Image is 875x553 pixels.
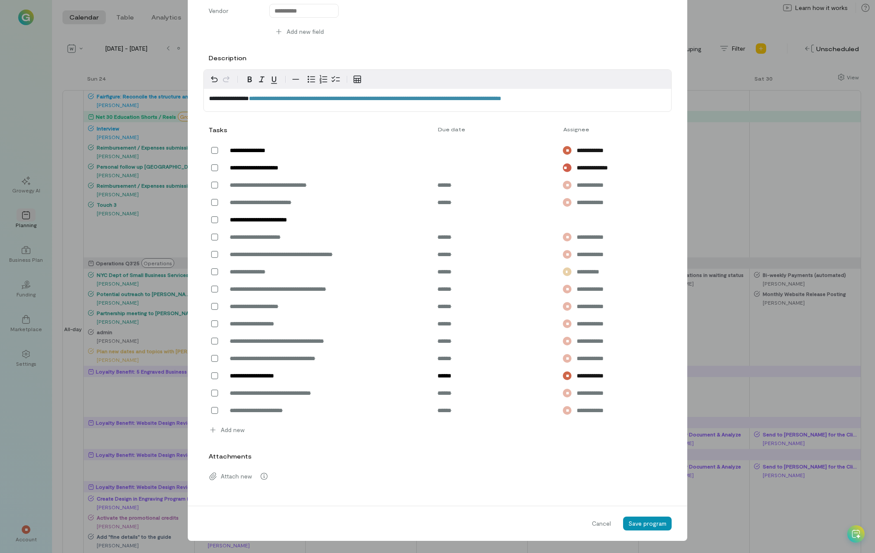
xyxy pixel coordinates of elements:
button: Undo ⌘Z [208,73,220,85]
label: Attachments [209,452,251,461]
span: Add new [221,426,245,434]
button: Bulleted list [305,73,317,85]
div: editable markdown [204,89,671,111]
span: Attach new [221,472,252,481]
label: Vendor [209,7,261,18]
div: toggle group [305,73,342,85]
button: Bold [244,73,256,85]
div: Tasks [209,126,225,134]
div: Due date [433,126,558,133]
button: Save program [623,517,672,530]
button: Numbered list [317,73,330,85]
button: Check list [330,73,342,85]
span: Save program [628,520,666,527]
label: Description [209,54,246,62]
div: Attach new [203,468,672,485]
button: Underline [268,73,280,85]
span: Add new field [287,27,324,36]
button: Italic [256,73,268,85]
div: Assignee [558,126,641,133]
span: Cancel [592,519,611,528]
